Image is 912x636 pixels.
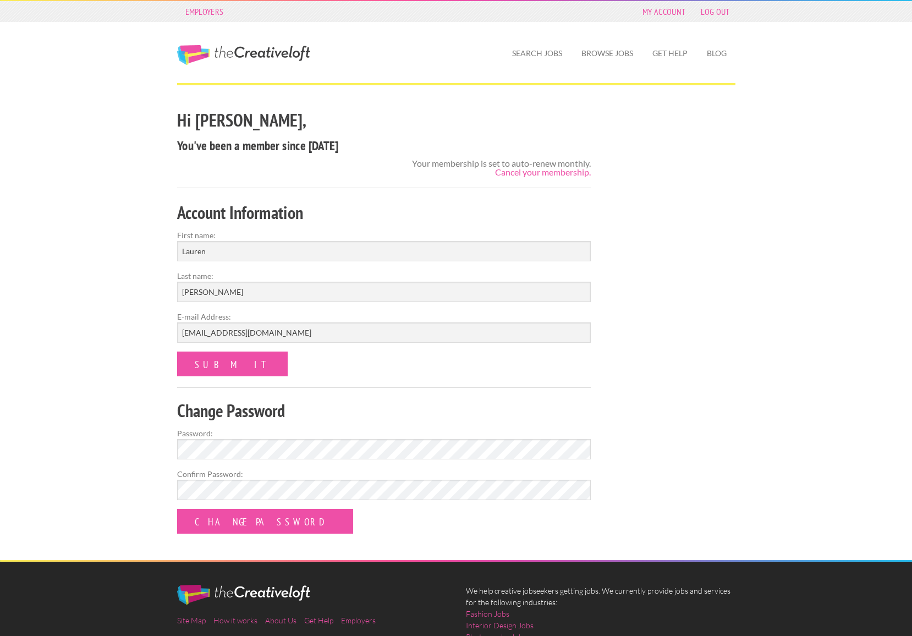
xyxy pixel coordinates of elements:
[177,352,288,376] input: Submit
[412,159,591,177] div: Your membership is set to auto-renew monthly.
[698,41,735,66] a: Blog
[573,41,642,66] a: Browse Jobs
[644,41,696,66] a: Get Help
[177,509,353,534] input: Change Password
[495,167,591,177] a: Cancel your membership.
[466,619,534,631] a: Interior Design Jobs
[177,398,591,423] h2: Change Password
[177,270,591,282] label: Last name:
[304,616,333,625] a: Get Help
[695,4,735,19] a: Log Out
[177,45,310,65] a: The Creative Loft
[265,616,296,625] a: About Us
[177,137,591,155] h4: You've been a member since [DATE]
[341,616,376,625] a: Employers
[177,311,591,322] label: E-mail Address:
[177,229,591,241] label: First name:
[177,585,310,605] img: The Creative Loft
[180,4,229,19] a: Employers
[177,108,591,133] h2: Hi [PERSON_NAME],
[177,616,206,625] a: Site Map
[466,608,509,619] a: Fashion Jobs
[213,616,257,625] a: How it works
[177,200,591,225] h2: Account Information
[177,468,591,480] label: Confirm Password:
[177,427,591,439] label: Password:
[503,41,571,66] a: Search Jobs
[637,4,691,19] a: My Account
